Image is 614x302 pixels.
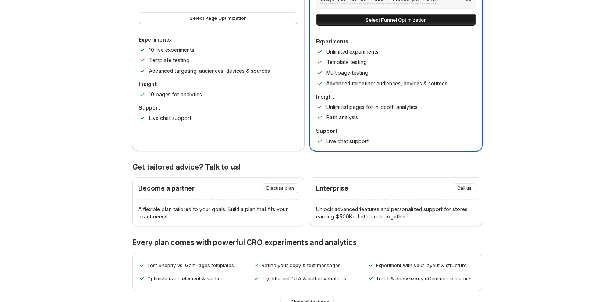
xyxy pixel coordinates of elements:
[149,114,191,122] p: Live chat support
[262,183,298,193] button: Discuss plan
[316,185,348,192] p: Enterprise
[149,91,202,98] p: 10 pages for analytics
[326,103,418,111] p: Unlimited pages for in-depth analytics
[139,36,298,43] p: Experiments
[262,262,341,269] p: Refine your copy & text messages
[365,16,427,24] span: Select Funnel Optimization
[132,163,482,171] p: Get tailored advice? Talk to us!
[139,104,298,111] p: Support
[316,127,476,135] p: Support
[326,69,368,77] p: Multipage testing
[316,206,476,220] p: Unlock advanced features and personalized support for stores earning $500K+. Let's scale together!
[189,14,247,22] span: Select Page Optimization
[138,185,195,192] p: Become a partner
[149,46,194,54] p: 10 live experiments
[138,206,298,220] p: A flexible plan tailored to your goals. Build a plan that fits your exact needs.
[139,81,298,88] p: Insight
[147,275,224,282] p: Optimize each element & section
[132,238,482,247] p: Every plan comes with powerful CRO experiments and analytics
[453,183,476,193] button: Call us
[326,80,447,87] p: Advanced targeting: audiences, devices & sources
[316,38,476,45] p: Experiments
[262,275,346,282] p: Try different CTA & button variations
[326,58,367,66] p: Template testing
[316,93,476,100] p: Insight
[149,57,189,64] p: Template testing
[457,185,472,191] span: Call us
[266,185,294,191] span: Discuss plan
[149,67,270,75] p: Advanced targeting: audiences, devices & sources
[147,262,234,269] p: Test Shopify vs. GemPages templates
[376,275,472,282] p: Track & analyze key eCommerce metrics
[139,12,298,24] button: Select Page Optimization
[376,262,467,269] p: Experiment with your layout & structure
[316,14,476,26] button: Select Funnel Optimization
[326,48,379,56] p: Unlimited experiments
[326,138,369,145] p: Live chat support
[326,114,358,121] p: Path analysis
